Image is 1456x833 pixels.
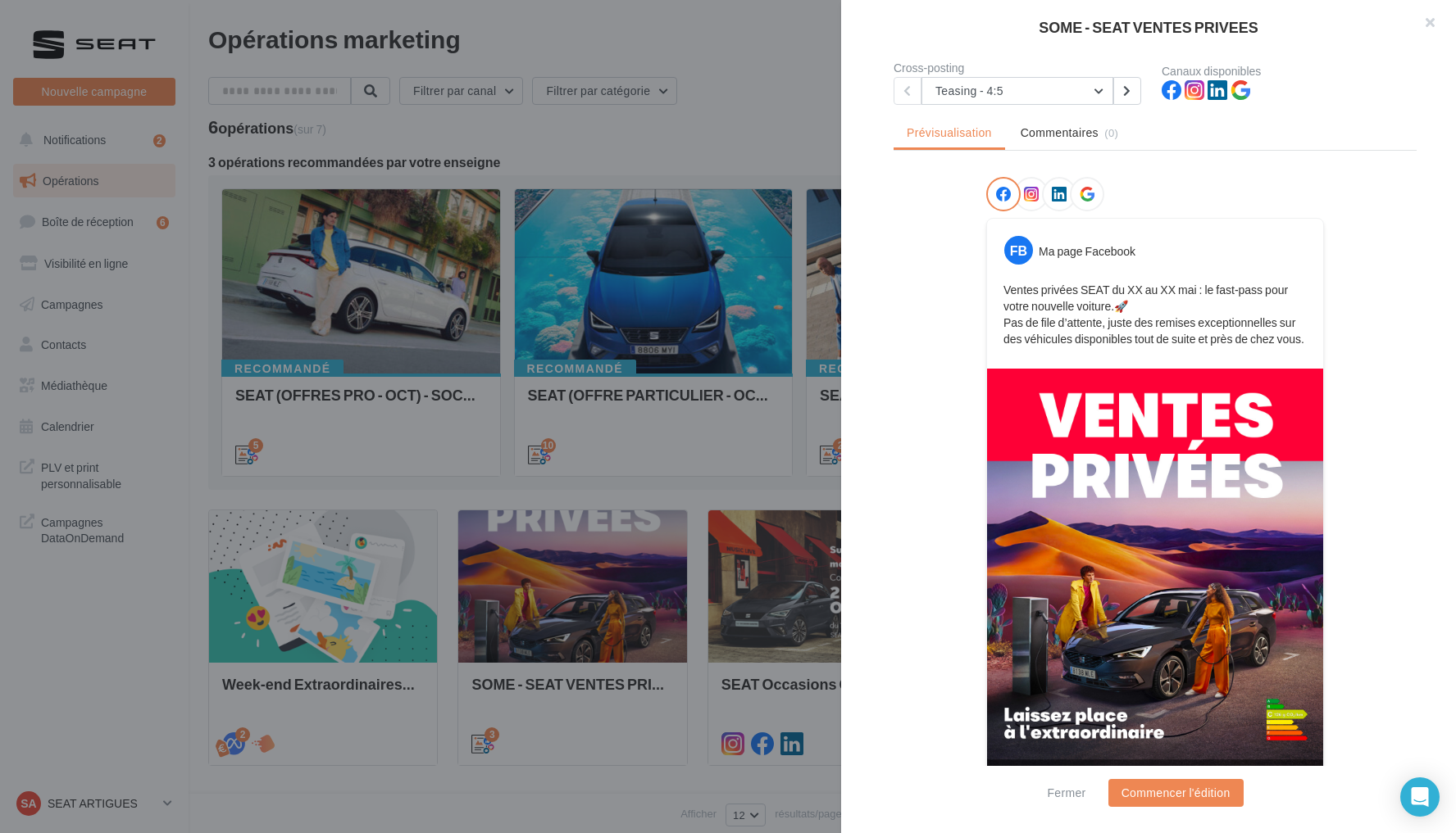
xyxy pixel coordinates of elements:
span: (0) [1104,126,1118,139]
div: Ma page Facebook [1039,243,1135,260]
button: Teasing - 4:5 [921,77,1113,105]
button: Fermer [1040,783,1092,803]
div: SOME - SEAT VENTES PRIVEES [867,20,1430,34]
div: Open Intercom Messenger [1400,777,1440,817]
div: Cross-posting [894,62,1149,74]
span: Commentaires [1021,124,1099,141]
button: Commencer l'édition [1108,779,1244,807]
div: FB [1004,236,1033,265]
p: Ventes privées SEAT du XX au XX mai : le fast-pass pour votre nouvelle voiture.🚀 Pas de file d’at... [1003,282,1307,347]
div: Canaux disponibles [1162,66,1417,77]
